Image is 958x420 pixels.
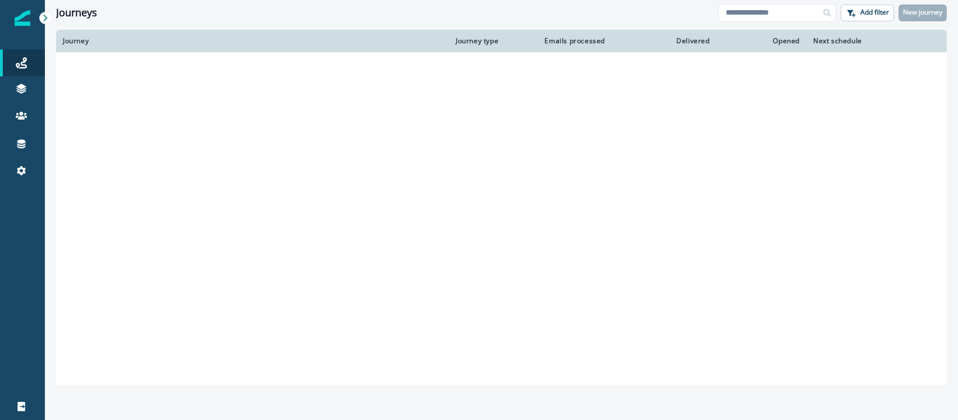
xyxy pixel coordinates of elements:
div: Delivered [618,36,710,45]
div: Journey [63,36,442,45]
p: New journey [903,8,942,16]
div: Opened [723,36,800,45]
div: Journey type [456,36,526,45]
div: Next schedule [813,36,912,45]
p: Add filter [860,8,889,16]
h1: Journeys [56,7,97,19]
button: New journey [899,4,947,21]
div: Emails processed [540,36,605,45]
img: Inflection [15,10,30,26]
button: Add filter [841,4,894,21]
